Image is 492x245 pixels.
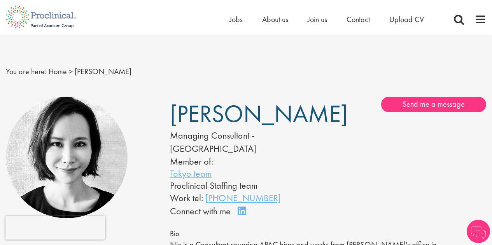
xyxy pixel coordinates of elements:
li: Proclinical Staffing team [170,179,305,191]
span: Work tel: [170,192,203,204]
span: [PERSON_NAME] [75,66,131,76]
a: Tokyo team [170,167,212,179]
a: Join us [308,14,327,24]
span: > [69,66,73,76]
span: Bio [170,229,179,238]
img: Chatbot [467,220,490,243]
a: Upload CV [389,14,424,24]
img: Nic Choa [6,97,128,218]
a: breadcrumb link [49,66,67,76]
label: Member of: [170,155,213,167]
a: [PHONE_NUMBER] [205,192,281,204]
span: [PERSON_NAME] [170,98,348,129]
a: Jobs [229,14,243,24]
a: Send me a message [381,97,486,112]
span: You are here: [6,66,47,76]
a: Contact [347,14,370,24]
div: Managing Consultant - [GEOGRAPHIC_DATA] [170,129,305,156]
a: About us [262,14,288,24]
iframe: reCAPTCHA [5,216,105,240]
